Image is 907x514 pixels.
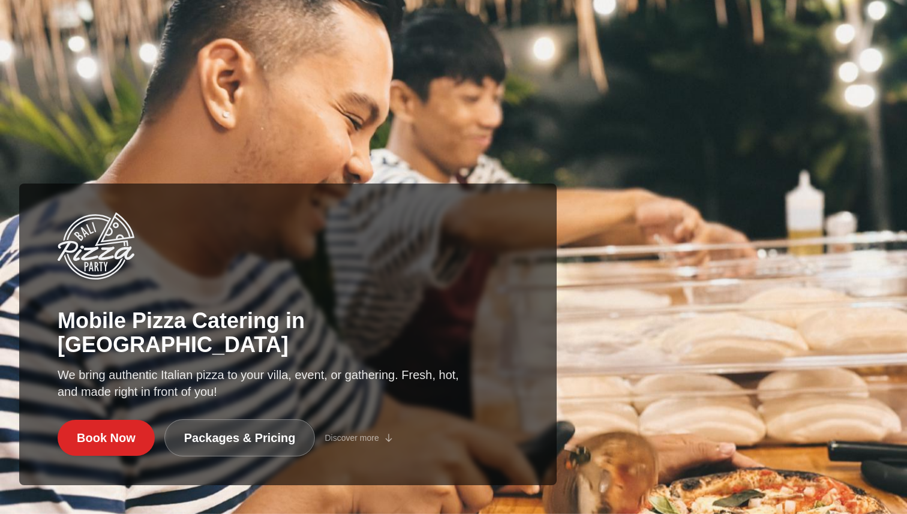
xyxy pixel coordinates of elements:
a: Book Now [58,420,155,456]
img: Bali Pizza Party Logo - Mobile Pizza Catering in Bali [58,212,134,280]
p: We bring authentic Italian pizza to your villa, event, or gathering. Fresh, hot, and made right i... [58,366,461,400]
h1: Mobile Pizza Catering in [GEOGRAPHIC_DATA] [58,309,518,357]
a: Packages & Pricing [164,419,316,456]
span: Discover more [325,432,379,444]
